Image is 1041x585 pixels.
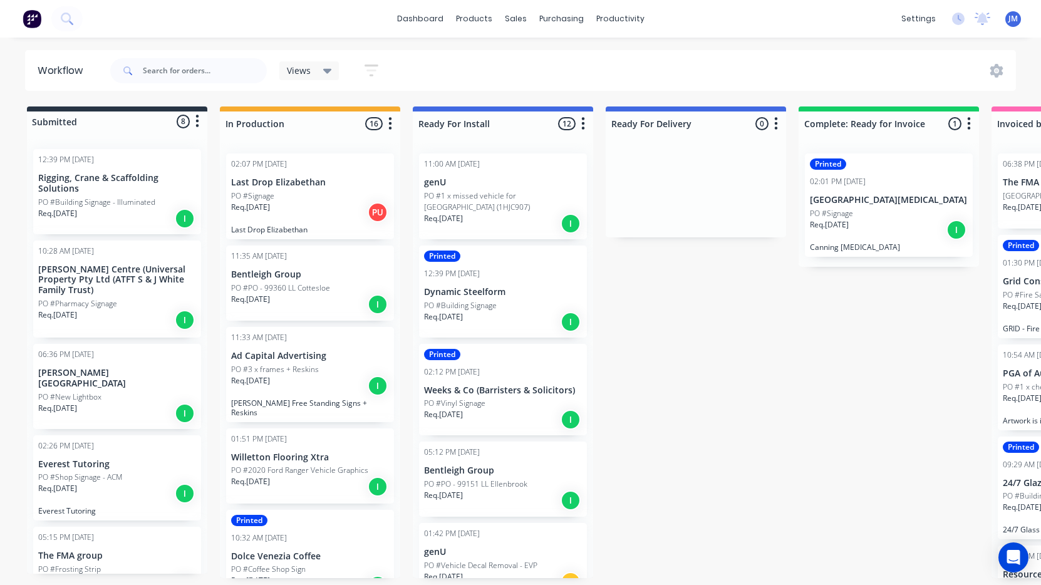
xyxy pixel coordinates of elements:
p: Req. [DATE] [424,409,463,420]
p: [GEOGRAPHIC_DATA][MEDICAL_DATA] [810,195,968,205]
p: Req. [DATE] [38,483,77,494]
p: Req. [DATE] [38,208,77,219]
div: Printed [424,349,460,360]
p: Req. [DATE] [231,476,270,487]
p: Bentleigh Group [424,465,582,476]
img: Factory [23,9,41,28]
p: PO #Building Signage [424,300,497,311]
p: Canning [MEDICAL_DATA] [810,242,968,252]
div: I [175,310,195,330]
p: PO #Coffee Shop Sign [231,564,306,575]
div: 12:39 PM [DATE] [38,154,94,165]
div: 10:28 AM [DATE][PERSON_NAME] Centre (Universal Property Pty Ltd (ATFT S & J White Family Trust)PO... [33,241,201,338]
div: 11:33 AM [DATE] [231,332,287,343]
div: Printed02:01 PM [DATE][GEOGRAPHIC_DATA][MEDICAL_DATA]PO #SignageReq.[DATE]ICanning [MEDICAL_DATA] [805,153,973,257]
div: 02:26 PM [DATE] [38,440,94,452]
p: Req. [DATE] [424,311,463,323]
p: Dolce Venezia Coffee [231,551,389,562]
div: 11:33 AM [DATE]Ad Capital AdvertisingPO #3 x frames + ReskinsReq.[DATE]I[PERSON_NAME] Free Standi... [226,327,394,422]
p: Req. [DATE] [38,403,77,414]
input: Search for orders... [143,58,267,83]
p: Bentleigh Group [231,269,389,280]
div: I [175,484,195,504]
div: 10:32 AM [DATE] [231,532,287,544]
div: I [561,312,581,332]
div: 05:15 PM [DATE] [38,532,94,543]
div: I [368,294,388,314]
div: 11:35 AM [DATE] [231,251,287,262]
p: PO #PO - 99360 LL Cottesloe [231,282,330,294]
div: 01:51 PM [DATE] [231,433,287,445]
p: Req. [DATE] [231,375,270,386]
div: 05:12 PM [DATE]Bentleigh GroupPO #PO - 99151 LL EllenbrookReq.[DATE]I [419,442,587,517]
span: Views [287,64,311,77]
span: JM [1008,13,1018,24]
div: I [175,403,195,423]
p: PO #PO - 99151 LL Ellenbrook [424,479,527,490]
div: 12:39 PM [DATE] [424,268,480,279]
p: genU [424,547,582,557]
p: Everest Tutoring [38,506,196,515]
p: PO #3 x frames + Reskins [231,364,319,375]
div: 02:26 PM [DATE]Everest TutoringPO #Shop Signage - ACMReq.[DATE]IEverest Tutoring [33,435,201,521]
p: Last Drop Elizabethan [231,225,389,234]
div: Printed02:12 PM [DATE]Weeks & Co (Barristers & Solicitors)PO #Vinyl SignageReq.[DATE]I [419,344,587,436]
div: Workflow [38,63,89,78]
p: Rigging, Crane & Scaffolding Solutions [38,173,196,194]
div: 06:36 PM [DATE][PERSON_NAME] [GEOGRAPHIC_DATA]PO #New LightboxReq.[DATE]I [33,344,201,429]
p: Req. [DATE] [810,219,849,230]
div: 06:36 PM [DATE] [38,349,94,360]
div: I [561,410,581,430]
p: Ad Capital Advertising [231,351,389,361]
div: productivity [590,9,651,28]
p: Weeks & Co (Barristers & Solicitors) [424,385,582,396]
div: 05:12 PM [DATE] [424,447,480,458]
div: 11:00 AM [DATE]genUPO #1 x missed vehicle for [GEOGRAPHIC_DATA] (1HJC907)Req.[DATE]I [419,153,587,239]
p: PO #1 x missed vehicle for [GEOGRAPHIC_DATA] (1HJC907) [424,190,582,213]
p: Willetton Flooring Xtra [231,452,389,463]
div: products [450,9,499,28]
div: 10:28 AM [DATE] [38,246,94,257]
p: PO #Shop Signage - ACM [38,472,122,483]
p: PO #Building Signage - Illuminated [38,197,155,208]
p: Req. [DATE] [231,294,270,305]
div: 02:01 PM [DATE] [810,176,866,187]
p: Req. [DATE] [424,490,463,501]
p: PO #Vinyl Signage [424,398,485,409]
div: I [946,220,966,240]
p: Everest Tutoring [38,459,196,470]
div: 01:42 PM [DATE] [424,528,480,539]
p: Req. [DATE] [424,571,463,582]
p: PO #Frosting Strip [38,564,101,575]
div: Printed [1003,442,1039,453]
div: I [368,376,388,396]
p: [PERSON_NAME] Free Standing Signs + Reskins [231,398,389,417]
p: PO #Signage [231,190,274,202]
p: Last Drop Elizabethan [231,177,389,188]
p: Req. [DATE] [231,202,270,213]
div: 02:07 PM [DATE] [231,158,287,170]
div: settings [895,9,942,28]
p: Req. [DATE] [38,309,77,321]
p: PO #Pharmacy Signage [38,298,117,309]
p: PO #Vehicle Decal Removal - EVP [424,560,537,571]
p: Req. [DATE] [424,213,463,224]
p: [PERSON_NAME] Centre (Universal Property Pty Ltd (ATFT S & J White Family Trust) [38,264,196,296]
div: Open Intercom Messenger [998,542,1028,572]
p: PO #Signage [810,208,853,219]
div: Printed [231,515,267,526]
div: 02:12 PM [DATE] [424,366,480,378]
div: Printed [424,251,460,262]
div: 01:51 PM [DATE]Willetton Flooring XtraPO #2020 Ford Ranger Vehicle GraphicsReq.[DATE]I [226,428,394,504]
p: The FMA group [38,551,196,561]
p: PO #2020 Ford Ranger Vehicle Graphics [231,465,368,476]
p: genU [424,177,582,188]
a: dashboard [391,9,450,28]
div: 02:07 PM [DATE]Last Drop ElizabethanPO #SignageReq.[DATE]PULast Drop Elizabethan [226,153,394,239]
div: sales [499,9,533,28]
div: I [175,209,195,229]
div: Printed [810,158,846,170]
div: 11:35 AM [DATE]Bentleigh GroupPO #PO - 99360 LL CottesloeReq.[DATE]I [226,246,394,321]
div: 11:00 AM [DATE] [424,158,480,170]
div: I [561,214,581,234]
